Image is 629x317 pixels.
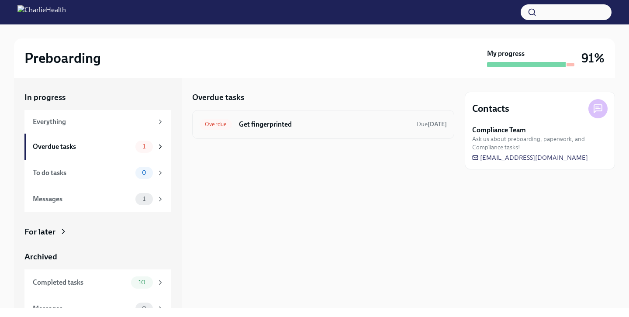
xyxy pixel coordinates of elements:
[137,169,152,176] span: 0
[200,121,232,127] span: Overdue
[417,121,447,128] span: Due
[138,196,151,202] span: 1
[24,49,101,67] h2: Preboarding
[17,5,66,19] img: CharlieHealth
[192,92,244,103] h5: Overdue tasks
[33,168,132,178] div: To do tasks
[24,269,171,296] a: Completed tasks10
[33,117,153,127] div: Everything
[133,279,151,286] span: 10
[24,110,171,134] a: Everything
[581,50,605,66] h3: 91%
[33,142,132,152] div: Overdue tasks
[428,121,447,128] strong: [DATE]
[24,226,55,238] div: For later
[24,186,171,212] a: Messages1
[24,92,171,103] a: In progress
[24,160,171,186] a: To do tasks0
[417,120,447,128] span: August 15th, 2025 09:00
[487,49,525,59] strong: My progress
[33,304,132,314] div: Messages
[24,134,171,160] a: Overdue tasks1
[33,278,128,287] div: Completed tasks
[200,117,447,131] a: OverdueGet fingerprintedDue[DATE]
[472,102,509,115] h4: Contacts
[472,125,526,135] strong: Compliance Team
[472,153,588,162] a: [EMAIL_ADDRESS][DOMAIN_NAME]
[137,305,152,312] span: 0
[239,120,410,129] h6: Get fingerprinted
[472,135,608,152] span: Ask us about preboarding, paperwork, and Compliance tasks!
[24,226,171,238] a: For later
[33,194,132,204] div: Messages
[24,251,171,262] a: Archived
[138,143,151,150] span: 1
